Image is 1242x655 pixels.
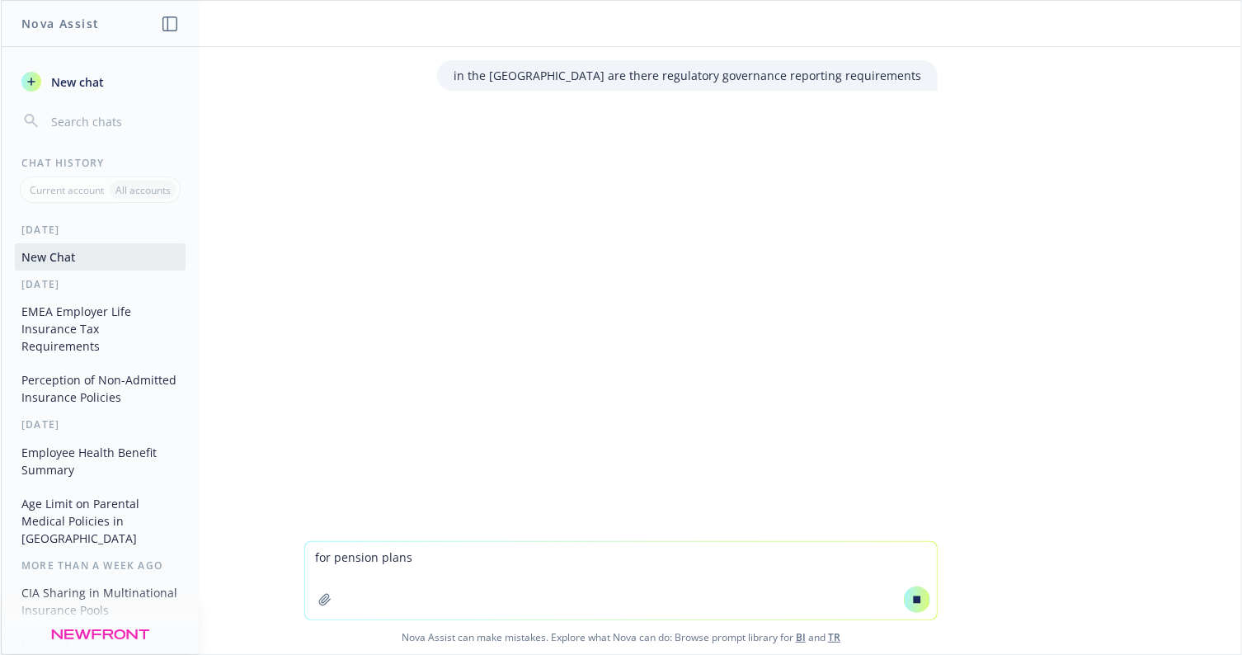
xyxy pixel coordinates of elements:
button: EMEA Employer Life Insurance Tax Requirements [15,298,186,360]
button: New chat [15,67,186,97]
a: TR [828,630,840,644]
input: Search chats [48,110,179,133]
button: Perception of Non-Admitted Insurance Policies [15,366,186,411]
button: CIA Sharing in Multinational Insurance Pools [15,579,186,624]
textarea: for pension plans [305,542,937,620]
p: All accounts [115,183,171,197]
div: Chat History [2,156,199,170]
h1: Nova Assist [21,15,99,32]
div: [DATE] [2,277,199,291]
div: [DATE] [2,223,199,237]
p: Current account [30,183,104,197]
span: New chat [48,73,104,91]
button: Employee Health Benefit Summary [15,439,186,483]
a: BI [796,630,806,644]
p: in the [GEOGRAPHIC_DATA] are there regulatory governance reporting requirements [454,67,921,84]
div: [DATE] [2,417,199,431]
span: Nova Assist can make mistakes. Explore what Nova can do: Browse prompt library for and [7,620,1235,654]
button: New Chat [15,243,186,271]
div: More than a week ago [2,558,199,573]
button: Age Limit on Parental Medical Policies in [GEOGRAPHIC_DATA] [15,490,186,552]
